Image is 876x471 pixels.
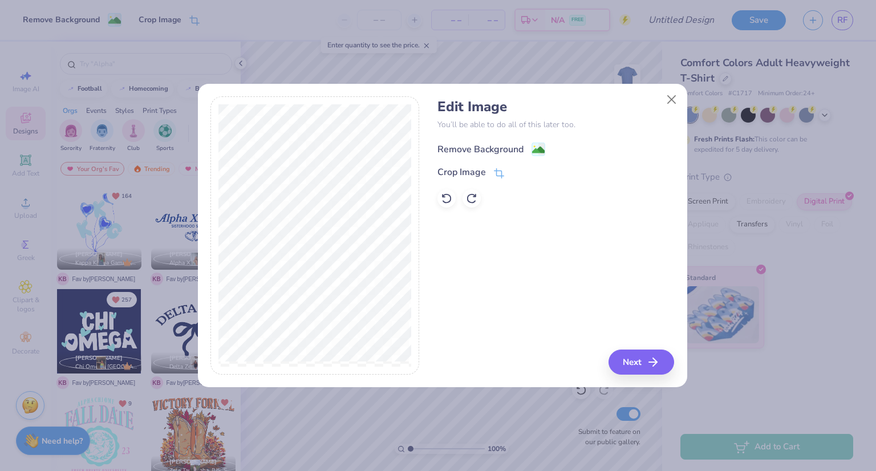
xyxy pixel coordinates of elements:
div: Crop Image [437,165,486,179]
button: Close [660,88,682,110]
h4: Edit Image [437,99,674,115]
div: Remove Background [437,143,524,156]
button: Next [609,350,674,375]
p: You’ll be able to do all of this later too. [437,119,674,131]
